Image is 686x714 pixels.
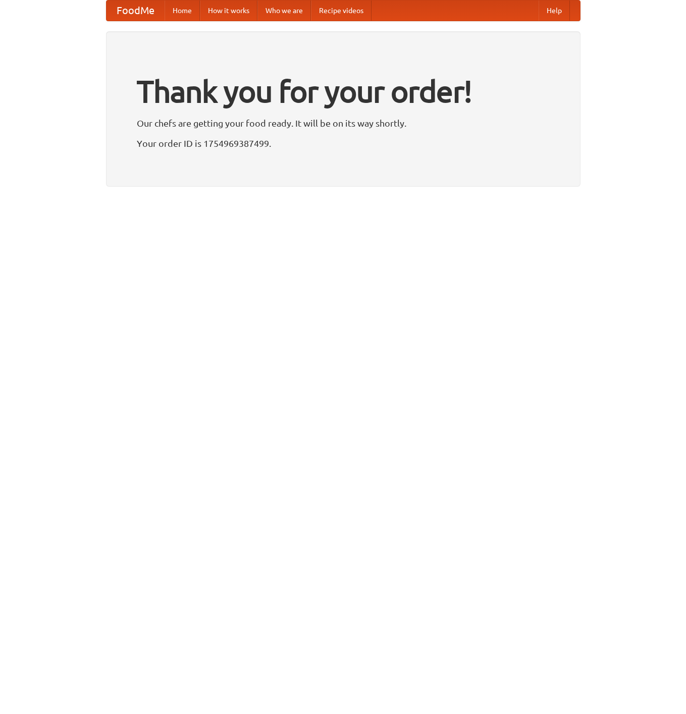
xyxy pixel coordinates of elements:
p: Our chefs are getting your food ready. It will be on its way shortly. [137,116,550,131]
h1: Thank you for your order! [137,67,550,116]
p: Your order ID is 1754969387499. [137,136,550,151]
a: Help [539,1,570,21]
a: Who we are [257,1,311,21]
a: How it works [200,1,257,21]
a: Recipe videos [311,1,372,21]
a: FoodMe [107,1,165,21]
a: Home [165,1,200,21]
